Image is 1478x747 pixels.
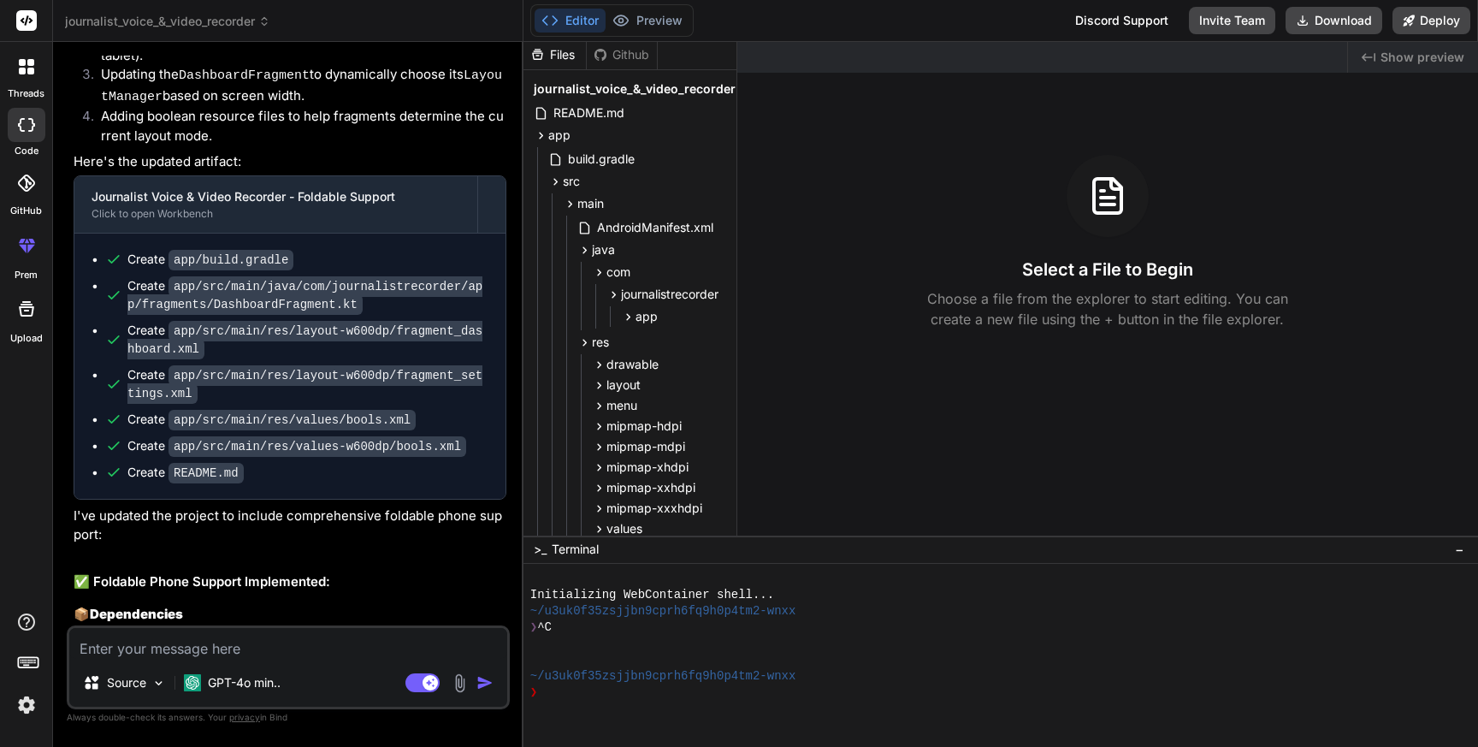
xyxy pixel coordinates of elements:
div: Create [127,277,488,313]
img: GPT-4o mini [184,674,201,691]
div: Create [127,437,466,455]
span: drawable [606,356,659,373]
code: app/src/main/res/values/bools.xml [168,410,416,430]
div: Create [127,411,416,429]
code: LayoutManager [101,68,502,104]
div: Create [127,251,293,269]
span: ❯ [530,685,537,701]
span: res [592,334,609,351]
label: GitHub [10,204,42,218]
h3: Select a File to Begin [1022,258,1193,282]
span: menu [606,397,637,414]
h2: ✅ Foldable Phone Support Implemented: [74,572,506,592]
span: mipmap-mdpi [606,438,685,455]
span: mipmap-xxhdpi [606,479,695,496]
div: Files [523,46,586,63]
span: java [592,241,615,258]
code: app/build.gradle [168,250,293,270]
button: − [1451,536,1468,563]
span: ~/u3uk0f35zsjjbn9cprh6fq9h0p4tm2-wnxx [530,603,796,620]
label: Upload [10,331,43,346]
span: README.md [552,103,626,123]
button: Deploy [1392,7,1470,34]
code: README.md [168,463,244,483]
span: journalistrecorder [621,286,718,303]
p: Always double-check its answers. Your in Bind [67,709,510,726]
span: build.gradle [566,149,636,169]
button: Editor [535,9,606,33]
code: app/src/main/res/values-w600dp/bools.xml [168,436,466,457]
button: Preview [606,9,689,33]
label: code [15,144,38,158]
span: ~/u3uk0f35zsjjbn9cprh6fq9h0p4tm2-wnxx [530,668,796,685]
label: prem [15,268,38,282]
div: Discord Support [1065,7,1179,34]
span: Show preview [1380,49,1464,66]
li: Adding boolean resource files to help fragments determine the current layout mode. [87,107,506,145]
p: Source [107,674,146,691]
button: Journalist Voice & Video Recorder - Foldable SupportClick to open Workbench [74,176,477,233]
div: Github [587,46,657,63]
span: >_ [534,541,547,558]
p: I've updated the project to include comprehensive foldable phone support: [74,507,506,545]
img: attachment [450,673,470,693]
span: privacy [229,712,260,722]
p: Choose a file from the explorer to start editing. You can create a new file using the + button in... [916,288,1299,329]
div: Click to open Workbench [92,207,460,221]
span: layout [606,376,641,394]
p: Here's the updated artifact: [74,152,506,172]
button: Download [1286,7,1382,34]
p: GPT-4o min.. [208,674,281,691]
span: app [548,127,571,144]
code: app/src/main/res/layout-w600dp/fragment_dashboard.xml [127,321,482,359]
button: Invite Team [1189,7,1275,34]
span: com [606,264,630,281]
div: Create [127,464,244,482]
span: src [563,173,580,190]
span: Initializing WebContainer shell... [530,587,774,603]
span: Terminal [552,541,599,558]
img: settings [12,691,41,720]
span: mipmap-xhdpi [606,459,689,476]
span: ❯ [530,620,537,636]
img: Pick Models [151,676,166,691]
code: app/src/main/java/com/journalistrecorder/app/fragments/DashboardFragment.kt [127,276,482,315]
span: main [577,195,604,212]
span: values [606,520,642,537]
span: ^C [537,620,552,636]
span: journalist_voice_&_video_recorder [65,13,270,30]
label: threads [8,86,44,101]
h3: 📦 [74,605,506,625]
li: Updating the to dynamically choose its based on screen width. [87,65,506,107]
div: Create [127,366,488,402]
code: DashboardFragment [179,68,310,83]
span: app [636,308,658,325]
strong: Dependencies [90,606,183,622]
span: AndroidManifest.xml [595,217,715,238]
span: mipmap-hdpi [606,418,682,435]
span: journalist_voice_&_video_recorder [534,80,736,98]
code: app/src/main/res/layout-w600dp/fragment_settings.xml [127,365,482,404]
img: icon [476,674,494,691]
div: Create [127,322,488,358]
div: Journalist Voice & Video Recorder - Foldable Support [92,188,460,205]
span: − [1455,541,1464,558]
span: mipmap-xxxhdpi [606,500,702,517]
